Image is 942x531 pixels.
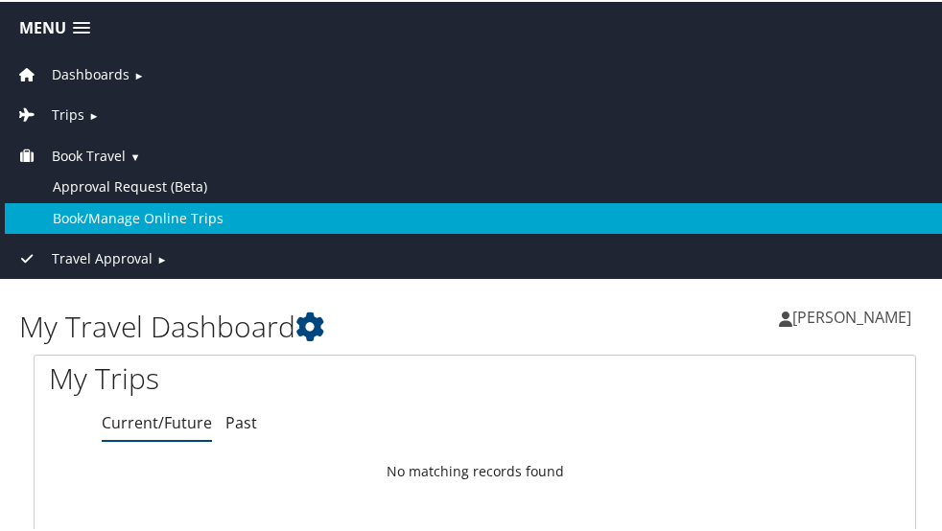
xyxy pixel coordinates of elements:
[779,287,930,344] a: [PERSON_NAME]
[130,148,140,162] span: ▼
[102,410,212,431] a: Current/Future
[52,246,153,267] span: Travel Approval
[19,17,66,35] span: Menu
[49,357,460,397] h1: My Trips
[14,104,84,122] a: Trips
[88,106,99,121] span: ►
[156,250,167,265] span: ►
[19,305,475,345] h1: My Travel Dashboard
[14,247,153,265] a: Travel Approval
[52,62,130,83] span: Dashboards
[14,145,126,163] a: Book Travel
[52,103,84,124] span: Trips
[14,63,130,81] a: Dashboards
[10,11,100,42] a: Menu
[225,410,257,431] a: Past
[35,452,915,487] td: No matching records found
[52,144,126,165] span: Book Travel
[133,66,144,81] span: ►
[792,305,911,326] span: [PERSON_NAME]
